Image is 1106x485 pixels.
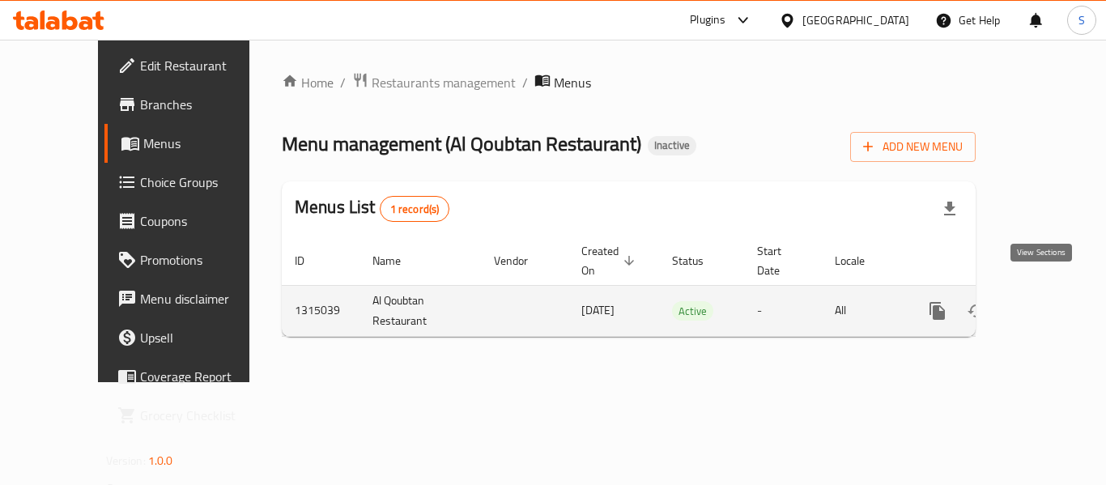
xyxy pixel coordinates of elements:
span: Menu disclaimer [140,289,270,308]
a: Upsell [104,318,283,357]
span: Grocery Checklist [140,406,270,425]
span: Active [672,302,713,321]
a: Menu disclaimer [104,279,283,318]
span: Branches [140,95,270,114]
span: 1.0.0 [148,450,173,471]
td: - [744,285,822,336]
td: 1315039 [282,285,359,336]
span: Restaurants management [372,73,516,92]
button: more [918,291,957,330]
a: Menus [104,124,283,163]
table: enhanced table [282,236,1087,337]
span: Name [372,251,422,270]
span: [DATE] [581,300,615,321]
div: Plugins [690,11,725,30]
div: Inactive [648,136,696,155]
span: Vendor [494,251,549,270]
span: Edit Restaurant [140,56,270,75]
a: Grocery Checklist [104,396,283,435]
span: Status [672,251,725,270]
span: Menus [554,73,591,92]
span: Add New Menu [863,137,963,157]
span: ID [295,251,325,270]
nav: breadcrumb [282,72,976,93]
span: Coverage Report [140,367,270,386]
span: Upsell [140,328,270,347]
a: Edit Restaurant [104,46,283,85]
span: Choice Groups [140,172,270,192]
span: Created On [581,241,640,280]
span: S [1078,11,1085,29]
div: [GEOGRAPHIC_DATA] [802,11,909,29]
li: / [522,73,528,92]
a: Promotions [104,240,283,279]
div: Active [672,301,713,321]
td: Al Qoubtan Restaurant [359,285,481,336]
a: Coverage Report [104,357,283,396]
span: Promotions [140,250,270,270]
span: Menu management ( Al Qoubtan Restaurant ) [282,126,641,162]
a: Branches [104,85,283,124]
div: Total records count [380,196,450,222]
div: Export file [930,189,969,228]
span: Start Date [757,241,802,280]
span: Coupons [140,211,270,231]
span: Inactive [648,138,696,152]
td: All [822,285,905,336]
span: 1 record(s) [381,202,449,217]
span: Locale [835,251,886,270]
a: Restaurants management [352,72,516,93]
a: Coupons [104,202,283,240]
span: Version: [106,450,146,471]
th: Actions [905,236,1087,286]
span: Menus [143,134,270,153]
li: / [340,73,346,92]
a: Home [282,73,334,92]
button: Change Status [957,291,996,330]
button: Add New Menu [850,132,976,162]
h2: Menus List [295,195,449,222]
a: Choice Groups [104,163,283,202]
